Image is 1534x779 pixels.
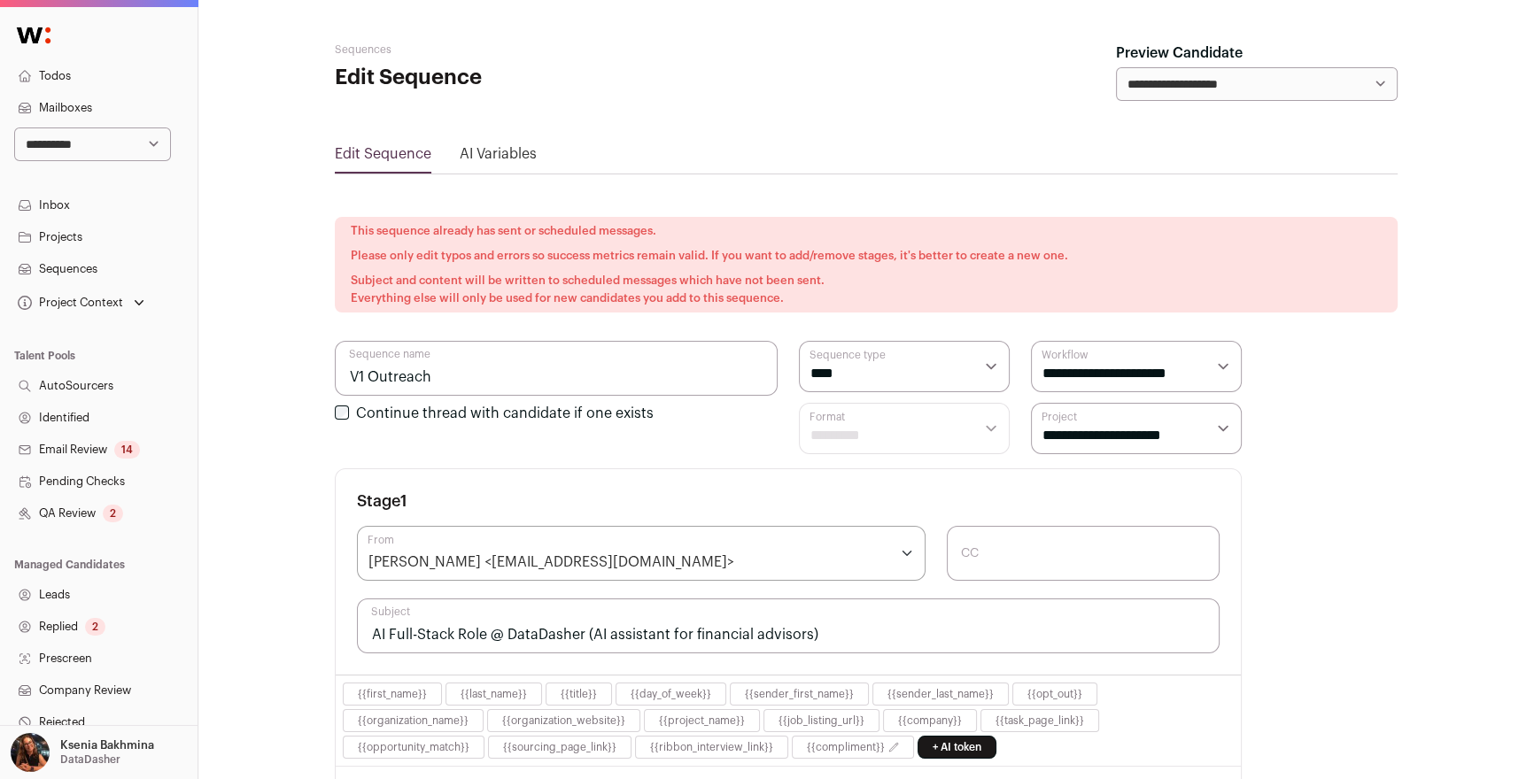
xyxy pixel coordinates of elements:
[358,740,469,754] button: {{opportunity_match}}
[659,713,745,728] button: {{project_name}}
[335,341,778,396] input: Sequence name
[358,687,427,701] button: {{first_name}}
[898,713,962,728] button: {{company}}
[356,406,654,420] label: Continue thread with candidate if one exists
[400,493,407,509] span: 1
[461,687,527,701] button: {{last_name}}
[14,290,148,315] button: Open dropdown
[460,147,537,161] a: AI Variables
[351,247,1382,265] p: Please only edit typos and errors so success metrics remain valid. If you want to add/remove stag...
[114,441,140,459] div: 14
[357,490,407,512] h3: Stage
[368,551,734,573] div: [PERSON_NAME] <[EMAIL_ADDRESS][DOMAIN_NAME]>
[7,18,60,53] img: Wellfound
[631,687,711,701] button: {{day_of_week}}
[1027,687,1082,701] button: {{opt_out}}
[503,740,616,754] button: {{sourcing_page_link}}
[60,738,154,752] p: Ksenia Bakhmina
[918,736,996,759] a: + AI token
[650,740,773,754] button: {{ribbon_interview_link}}
[103,505,123,522] div: 2
[502,713,625,728] button: {{organization_website}}
[561,687,597,701] button: {{title}}
[335,147,431,161] a: Edit Sequence
[358,713,469,728] button: {{organization_name}}
[351,222,1382,240] p: This sequence already has sent or scheduled messages.
[14,296,123,310] div: Project Context
[807,740,885,754] button: {{compliment}}
[887,687,994,701] button: {{sender_last_name}}
[85,618,105,636] div: 2
[351,272,1382,307] p: Subject and content will be written to scheduled messages which have not been sent. Everything el...
[996,713,1084,728] button: {{task_page_link}}
[947,526,1220,581] input: CC
[335,44,391,55] a: Sequences
[357,598,1220,653] input: Subject
[745,687,854,701] button: {{sender_first_name}}
[779,713,864,728] button: {{job_listing_url}}
[7,733,158,772] button: Open dropdown
[11,733,50,772] img: 13968079-medium_jpg
[335,64,689,92] h1: Edit Sequence
[60,752,120,767] p: DataDasher
[1116,42,1243,64] label: Preview Candidate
